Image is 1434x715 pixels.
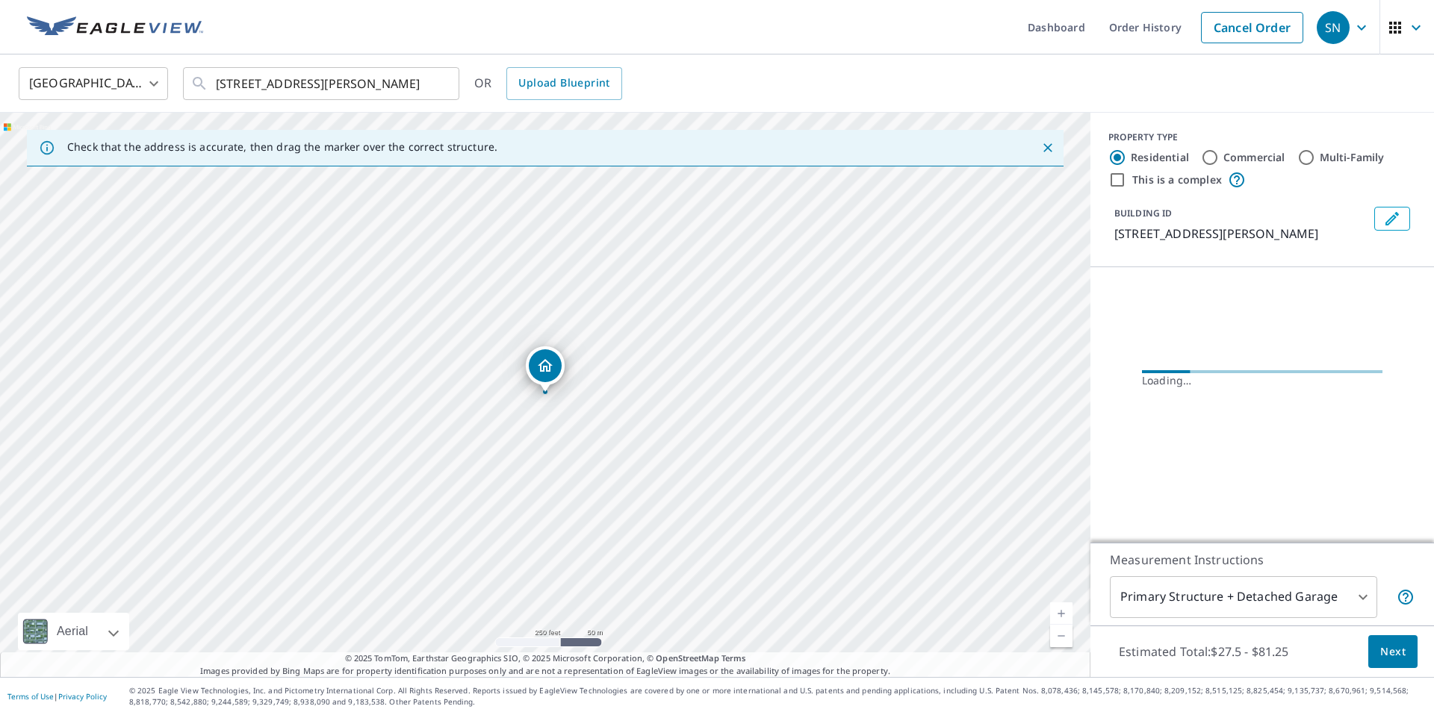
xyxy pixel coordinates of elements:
[1131,150,1189,165] label: Residential
[1201,12,1303,43] a: Cancel Order
[1317,11,1350,44] div: SN
[1368,635,1418,669] button: Next
[1320,150,1385,165] label: Multi-Family
[52,613,93,650] div: Aerial
[1132,172,1222,187] label: This is a complex
[721,652,746,664] a: Terms
[19,63,168,104] div: [GEOGRAPHIC_DATA]
[518,74,609,93] span: Upload Blueprint
[1110,551,1415,569] p: Measurement Instructions
[1038,138,1058,157] button: Close
[1107,635,1301,668] p: Estimated Total: $27.5 - $81.25
[474,67,622,100] div: OR
[58,691,107,702] a: Privacy Policy
[1397,588,1415,606] span: Your report will include the primary structure and a detached garage if one exists.
[1050,625,1073,647] a: Current Level 17, Zoom Out
[1223,150,1285,165] label: Commercial
[27,16,203,39] img: EV Logo
[1114,207,1172,219] p: BUILDING ID
[1142,373,1382,388] div: Loading…
[1114,225,1368,243] p: [STREET_ADDRESS][PERSON_NAME]
[7,691,54,702] a: Terms of Use
[129,685,1427,708] p: © 2025 Eagle View Technologies, Inc. and Pictometry International Corp. All Rights Reserved. Repo...
[1110,576,1377,618] div: Primary Structure + Detached Garage
[1050,602,1073,625] a: Current Level 17, Zoom In
[216,63,429,104] input: Search by address or latitude-longitude
[18,613,129,650] div: Aerial
[67,140,497,154] p: Check that the address is accurate, then drag the marker over the correct structure.
[1108,131,1416,144] div: PROPERTY TYPE
[345,652,746,665] span: © 2025 TomTom, Earthstar Geographics SIO, © 2025 Microsoft Corporation, ©
[526,346,565,393] div: Dropped pin, building 1, Residential property, 25 Wilkey Ave Portsmouth, RI 02871
[1374,207,1410,231] button: Edit building 1
[1380,643,1406,661] span: Next
[7,692,107,701] p: |
[506,67,621,100] a: Upload Blueprint
[656,652,718,664] a: OpenStreetMap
